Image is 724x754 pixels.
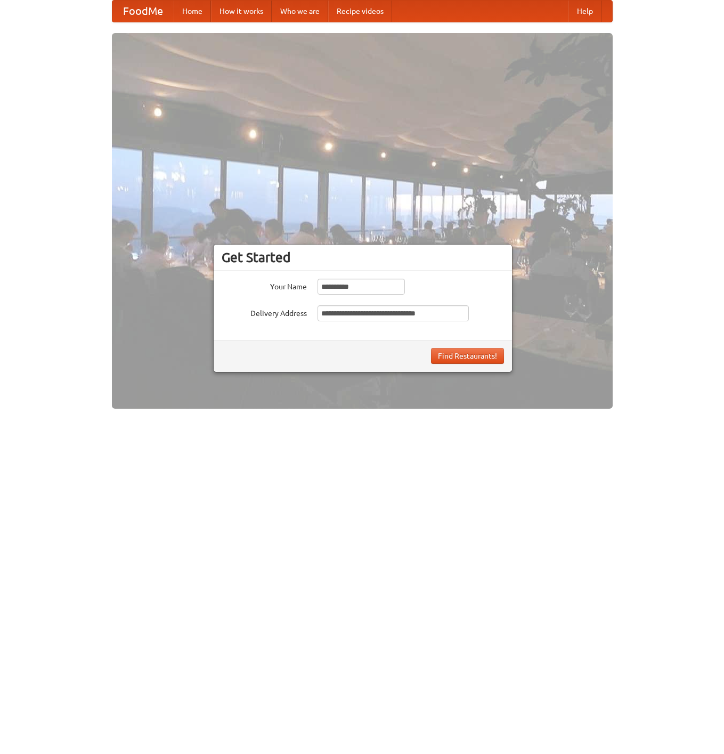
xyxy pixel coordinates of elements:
a: Home [174,1,211,22]
a: How it works [211,1,272,22]
button: Find Restaurants! [431,348,504,364]
label: Your Name [222,279,307,292]
label: Delivery Address [222,305,307,319]
a: Recipe videos [328,1,392,22]
a: Help [568,1,601,22]
a: FoodMe [112,1,174,22]
a: Who we are [272,1,328,22]
h3: Get Started [222,249,504,265]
